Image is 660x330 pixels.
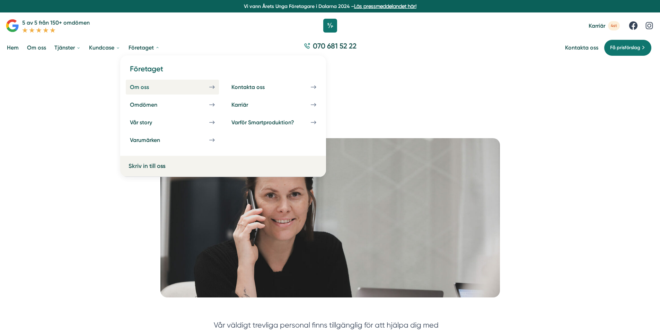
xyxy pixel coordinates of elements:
span: Få prisförslag [610,44,640,52]
div: Om oss [130,84,166,90]
a: Varumärken [126,133,219,148]
span: Karriär [589,23,605,29]
a: Karriär [227,97,320,112]
a: Om oss [26,39,47,56]
div: Omdömen [130,101,174,108]
a: 070 681 52 22 [301,41,359,54]
a: Karriär 4st [589,21,620,30]
a: Kontakta oss [227,80,320,95]
img: Kontakta oss [160,138,500,297]
div: Kontakta oss [231,84,281,90]
a: Företaget [127,39,161,56]
div: Varför Smartproduktion? [231,119,311,126]
a: Vår story [126,115,219,130]
a: Kundcase [88,39,122,56]
div: Vår story [130,119,169,126]
a: Kontakta oss [565,44,598,51]
h1: Kontakta oss [205,104,455,127]
div: Karriär [231,101,265,108]
a: Hem [6,39,20,56]
a: Läs pressmeddelandet här! [354,3,416,9]
a: Få prisförslag [604,39,652,56]
span: 070 681 52 22 [313,41,357,51]
p: 5 av 5 från 150+ omdömen [22,18,90,27]
a: Varför Smartproduktion? [227,115,320,130]
a: Tjänster [53,39,82,56]
a: Skriv in till oss [129,161,220,171]
p: Vi vann Årets Unga Företagare i Dalarna 2024 – [3,3,657,10]
a: Omdömen [126,97,219,112]
a: Om oss [126,80,219,95]
nav: Breadcrumb [205,87,455,96]
span: 4st [608,21,620,30]
div: Varumärken [130,137,177,143]
h4: Företaget [126,64,320,79]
